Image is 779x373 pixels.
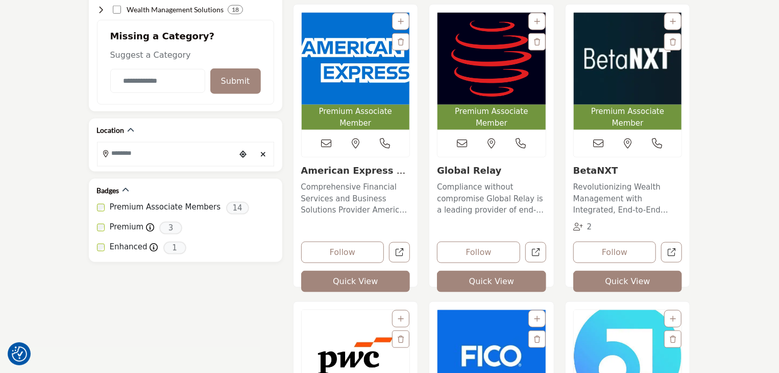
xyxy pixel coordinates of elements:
[97,185,119,196] h2: Badges
[110,69,205,93] input: Category Name
[301,165,410,176] h3: American Express Company
[573,165,618,176] a: BetaNXT
[232,6,239,13] b: 18
[534,315,540,323] a: Add To List
[587,222,592,231] span: 2
[670,315,676,323] a: Add To List
[437,165,501,176] a: Global Relay
[574,13,682,130] a: Open Listing in new tab
[437,181,546,216] p: Compliance without compromise Global Relay is a leading provider of end-to-end compliance solutio...
[574,13,682,105] img: BetaNXT
[661,242,682,263] a: Open betanxt in new tab
[301,242,384,263] button: Follow
[573,181,683,216] p: Revolutionizing Wealth Management with Integrated, End-to-End Solutions Situated at the forefront...
[534,17,540,26] a: Add To List
[301,179,410,216] a: Comprehensive Financial Services and Business Solutions Provider American Express offers world-cl...
[437,165,546,176] h3: Global Relay
[110,241,148,253] label: Enhanced
[573,221,592,233] div: Followers
[127,5,224,15] h4: Wealth Management Solutions: Providing comprehensive wealth management services to high-net-worth...
[670,17,676,26] a: Add To List
[301,271,410,292] button: Quick View
[573,271,683,292] button: Quick View
[437,13,546,105] img: Global Relay
[163,242,186,254] span: 1
[398,315,404,323] a: Add To List
[440,106,544,129] span: Premium Associate Member
[12,346,27,362] button: Consent Preferences
[573,242,656,263] button: Follow
[226,202,249,215] span: 14
[98,144,235,164] input: Search Location
[437,13,546,130] a: Open Listing in new tab
[573,179,683,216] a: Revolutionizing Wealth Management with Integrated, End-to-End Solutions Situated at the forefront...
[110,201,221,213] label: Premium Associate Members
[302,13,410,105] img: American Express Company
[302,13,410,130] a: Open Listing in new tab
[573,165,683,176] h3: BetaNXT
[97,125,125,135] h2: Location
[256,144,271,166] div: Clear search location
[113,6,121,14] input: Select Wealth Management Solutions checkbox
[210,68,261,94] button: Submit
[437,242,520,263] button: Follow
[110,31,261,49] h2: Missing a Category?
[110,50,191,60] span: Suggest a Category
[235,144,251,166] div: Choose your current location
[398,17,404,26] a: Add To List
[110,221,144,233] label: Premium
[301,181,410,216] p: Comprehensive Financial Services and Business Solutions Provider American Express offers world-cl...
[97,204,105,212] input: Premium Associate Members checkbox
[389,242,410,263] a: Open american-express-company in new tab
[576,106,680,129] span: Premium Associate Member
[301,165,410,187] a: American Express Com...
[304,106,408,129] span: Premium Associate Member
[228,5,243,14] div: 18 Results For Wealth Management Solutions
[12,346,27,362] img: Revisit consent button
[159,222,182,235] span: 3
[525,242,546,263] a: Open global-relay in new tab
[97,224,105,231] input: Premium checkbox
[437,271,546,292] button: Quick View
[437,179,546,216] a: Compliance without compromise Global Relay is a leading provider of end-to-end compliance solutio...
[97,244,105,251] input: Enhanced checkbox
